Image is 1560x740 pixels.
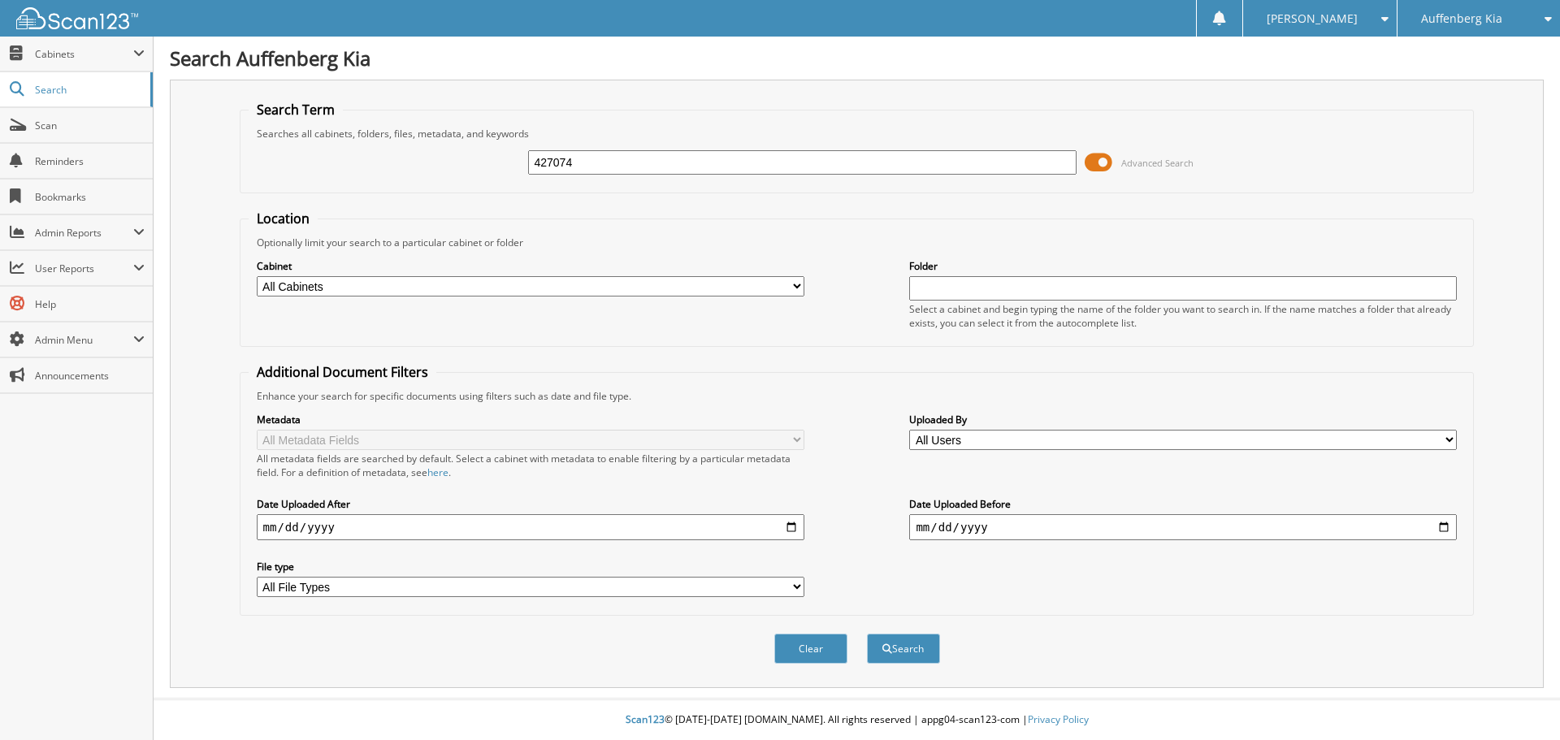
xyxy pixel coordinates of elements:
label: Uploaded By [909,413,1457,426]
img: scan123-logo-white.svg [16,7,138,29]
span: Reminders [35,154,145,168]
span: Admin Menu [35,333,133,347]
label: Metadata [257,413,804,426]
span: Auffenberg Kia [1421,14,1502,24]
div: Enhance your search for specific documents using filters such as date and file type. [249,389,1466,403]
span: Scan123 [626,712,665,726]
legend: Search Term [249,101,343,119]
span: Advanced Search [1121,157,1194,169]
button: Clear [774,634,847,664]
label: File type [257,560,804,573]
a: here [427,465,448,479]
legend: Location [249,210,318,227]
div: Searches all cabinets, folders, files, metadata, and keywords [249,127,1466,141]
legend: Additional Document Filters [249,363,436,381]
span: Help [35,297,145,311]
h1: Search Auffenberg Kia [170,45,1544,71]
input: start [257,514,804,540]
div: © [DATE]-[DATE] [DOMAIN_NAME]. All rights reserved | appg04-scan123-com | [154,700,1560,740]
div: All metadata fields are searched by default. Select a cabinet with metadata to enable filtering b... [257,452,804,479]
label: Date Uploaded Before [909,497,1457,511]
span: Scan [35,119,145,132]
span: Announcements [35,369,145,383]
button: Search [867,634,940,664]
span: Search [35,83,142,97]
span: User Reports [35,262,133,275]
span: Admin Reports [35,226,133,240]
label: Date Uploaded After [257,497,804,511]
label: Cabinet [257,259,804,273]
div: Optionally limit your search to a particular cabinet or folder [249,236,1466,249]
span: Cabinets [35,47,133,61]
input: end [909,514,1457,540]
iframe: Chat Widget [1479,662,1560,740]
span: Bookmarks [35,190,145,204]
label: Folder [909,259,1457,273]
div: Select a cabinet and begin typing the name of the folder you want to search in. If the name match... [909,302,1457,330]
span: [PERSON_NAME] [1267,14,1358,24]
a: Privacy Policy [1028,712,1089,726]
